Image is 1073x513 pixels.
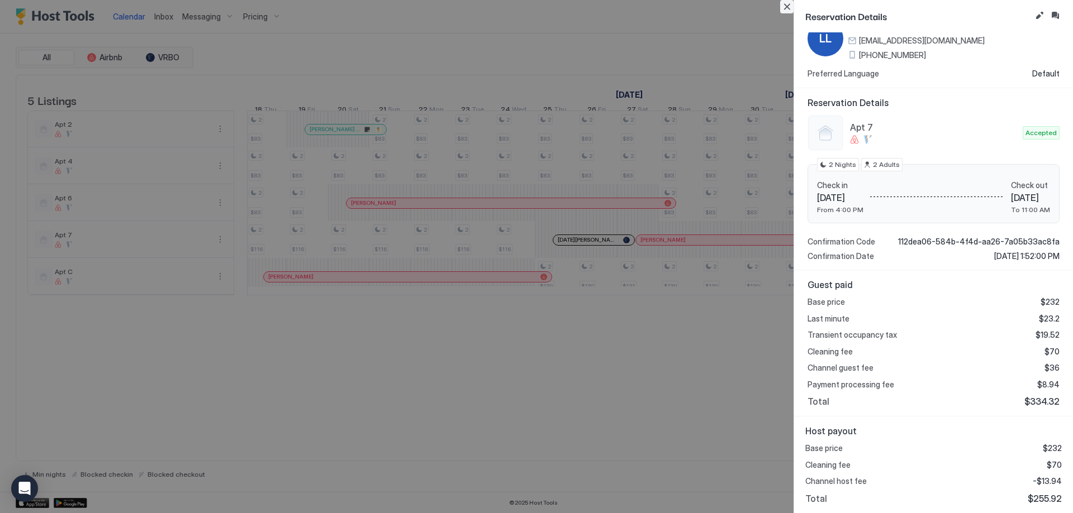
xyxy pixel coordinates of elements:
[1047,460,1062,470] span: $70
[1044,363,1060,373] span: $36
[873,160,900,170] span: 2 Adults
[1036,330,1060,340] span: $19.52
[829,160,856,170] span: 2 Nights
[808,363,873,373] span: Channel guest fee
[808,297,845,307] span: Base price
[808,396,829,407] span: Total
[1041,297,1060,307] span: $232
[859,50,926,60] span: [PHONE_NUMBER]
[808,279,1060,290] span: Guest paid
[11,475,38,502] div: Open Intercom Messenger
[817,205,863,214] span: From 4:00 PM
[1025,128,1057,138] span: Accepted
[1028,493,1062,504] span: $255.92
[1048,9,1062,22] button: Inbox
[817,192,863,203] span: [DATE]
[808,251,874,261] span: Confirmation Date
[859,36,985,46] span: [EMAIL_ADDRESS][DOMAIN_NAME]
[808,347,853,357] span: Cleaning fee
[1044,347,1060,357] span: $70
[819,30,832,47] span: LL
[1032,69,1060,79] span: Default
[850,122,1018,133] span: Apt 7
[1011,192,1050,203] span: [DATE]
[808,330,897,340] span: Transient occupancy tax
[1011,205,1050,214] span: To 11:00 AM
[805,425,1062,437] span: Host payout
[805,476,867,486] span: Channel host fee
[808,380,894,390] span: Payment processing fee
[1024,396,1060,407] span: $334.32
[1033,9,1046,22] button: Edit reservation
[1043,443,1062,453] span: $232
[808,69,879,79] span: Preferred Language
[805,460,851,470] span: Cleaning fee
[1033,476,1062,486] span: -$13.94
[1037,380,1060,390] span: $8.94
[898,237,1060,247] span: 112dea06-584b-4f4d-aa26-7a05b33ac8fa
[1011,180,1050,190] span: Check out
[808,237,875,247] span: Confirmation Code
[808,314,849,324] span: Last minute
[1039,314,1060,324] span: $23.2
[805,493,827,504] span: Total
[805,9,1031,23] span: Reservation Details
[805,443,843,453] span: Base price
[808,97,1060,108] span: Reservation Details
[994,251,1060,261] span: [DATE] 1:52:00 PM
[817,180,863,190] span: Check in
